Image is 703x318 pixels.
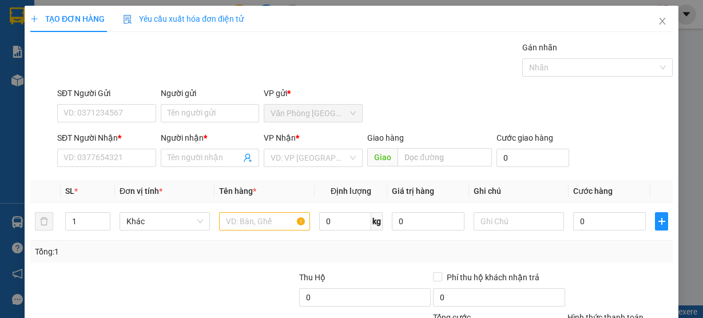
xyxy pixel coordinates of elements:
[299,273,325,282] span: Thu Hộ
[123,14,244,23] span: Yêu cầu xuất hóa đơn điện tử
[367,133,404,142] span: Giao hàng
[392,212,464,230] input: 0
[219,212,310,230] input: VD: Bàn, Ghế
[497,149,570,167] input: Cước giao hàng
[658,17,667,26] span: close
[126,213,204,230] span: Khác
[497,133,553,142] label: Cước giao hàng
[57,87,156,100] div: SĐT Người Gửi
[30,15,38,23] span: plus
[264,87,363,100] div: VP gửi
[35,245,272,258] div: Tổng: 1
[264,133,296,142] span: VP Nhận
[469,180,569,202] th: Ghi chú
[646,6,678,38] button: Close
[30,14,105,23] span: TẠO ĐƠN HÀNG
[398,148,492,166] input: Dọc đường
[271,105,356,122] span: Văn Phòng Sài Gòn
[442,271,544,284] span: Phí thu hộ khách nhận trả
[371,212,383,230] span: kg
[331,186,371,196] span: Định lượng
[123,15,132,24] img: icon
[392,186,434,196] span: Giá trị hàng
[65,186,74,196] span: SL
[474,212,565,230] input: Ghi Chú
[161,87,260,100] div: Người gửi
[522,43,557,52] label: Gán nhãn
[161,132,260,144] div: Người nhận
[656,217,668,226] span: plus
[35,212,53,230] button: delete
[655,212,668,230] button: plus
[120,186,162,196] span: Đơn vị tính
[243,153,252,162] span: user-add
[219,186,256,196] span: Tên hàng
[573,186,613,196] span: Cước hàng
[367,148,398,166] span: Giao
[57,132,156,144] div: SĐT Người Nhận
